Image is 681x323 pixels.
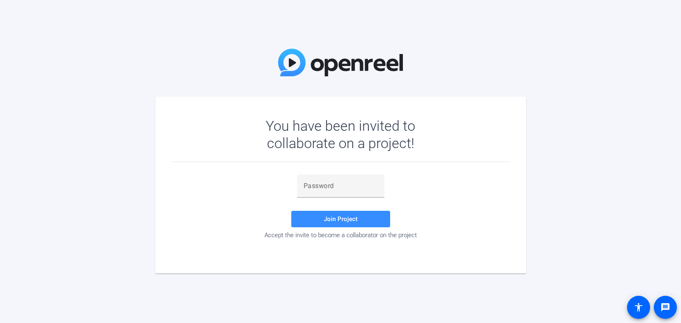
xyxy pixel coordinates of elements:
[172,231,510,239] div: Accept the invite to become a collaborator on the project
[278,49,403,76] img: OpenReel Logo
[304,181,378,191] input: Password
[291,211,390,227] button: Join Project
[660,302,670,312] mat-icon: message
[634,302,644,312] mat-icon: accessibility
[242,117,439,152] div: You have been invited to collaborate on a project!
[324,215,358,223] span: Join Project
